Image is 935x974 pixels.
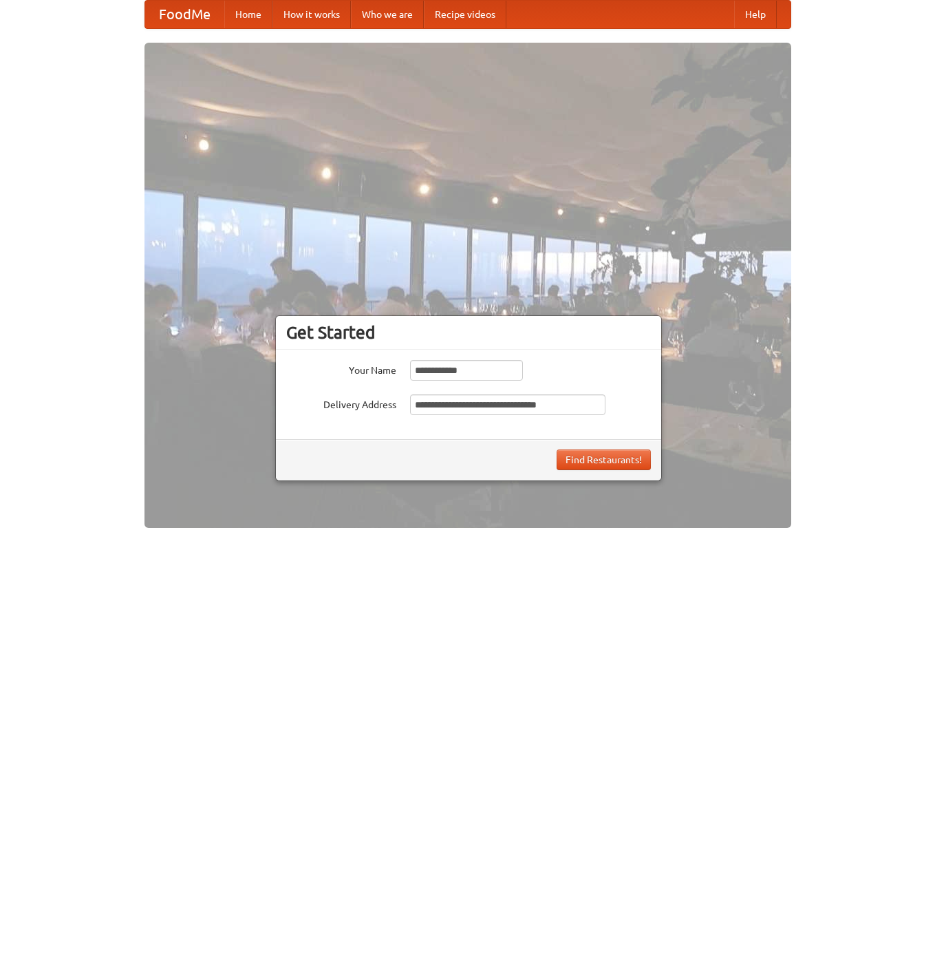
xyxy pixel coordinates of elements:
a: Home [224,1,272,28]
label: Delivery Address [286,394,396,412]
button: Find Restaurants! [557,449,651,470]
a: Recipe videos [424,1,506,28]
h3: Get Started [286,322,651,343]
a: Who we are [351,1,424,28]
a: How it works [272,1,351,28]
a: Help [734,1,777,28]
label: Your Name [286,360,396,377]
a: FoodMe [145,1,224,28]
